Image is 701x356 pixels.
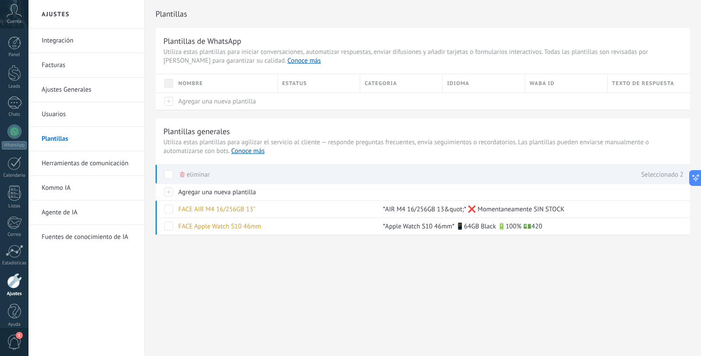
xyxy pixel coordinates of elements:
[178,205,255,214] span: FACE AIR M4 16/256GB 13"
[7,19,21,25] span: Cuenta
[163,48,682,65] span: Utiliza estas plantillas para iniciar conversaciones, automatizar respuestas, enviar difusiones y...
[278,74,360,93] div: Estatus
[360,74,442,93] div: Categoria
[28,127,144,151] li: Plantillas
[379,218,681,235] div: *Apple Watch S10 46mm* 📱64GB Black 🔋100% 💵420
[28,53,144,78] li: Facturas
[42,78,135,102] a: Ajustes Generales
[16,332,23,339] span: 1
[42,176,135,200] a: Kommo IA
[28,102,144,127] li: Usuarios
[2,260,27,266] div: Estadísticas
[178,97,256,106] span: Agregar una nueva plantilla
[28,78,144,102] li: Ajustes Generales
[383,222,542,231] span: *Apple Watch S10 46mm* 📱64GB Black 🔋100% 💵420
[2,203,27,209] div: Listas
[42,102,135,127] a: Usuarios
[2,52,27,58] div: Panel
[42,225,135,249] a: Fuentes de conocimiento de IA
[379,201,681,217] div: *AIR M4 16/256GB 13&quot;* ❌ Momentaneamente SIN STOCK
[28,200,144,225] li: Agente de IA
[2,112,27,117] div: Chats
[42,127,135,151] a: Plantillas
[163,138,682,156] span: Utiliza estas plantillas para agilizar el servicio al cliente — responde preguntas frecuentes, en...
[42,151,135,176] a: Herramientas de comunicación
[2,84,27,89] div: Leads
[28,176,144,200] li: Kommo IA
[608,74,690,93] div: Texto de respuesta
[42,28,135,53] a: Integración
[2,322,27,328] div: Ayuda
[2,291,27,297] div: Ajustes
[178,188,256,196] span: Agregar una nueva plantilla
[42,53,135,78] a: Facturas
[28,225,144,249] li: Fuentes de conocimiento de IA
[383,205,564,214] span: *AIR M4 16/256GB 13&quot;* ❌ Momentaneamente SIN STOCK
[2,141,27,150] div: WhatsApp
[2,173,27,178] div: Calendario
[28,151,144,176] li: Herramientas de comunicación
[641,165,683,184] div: Seleccionado 2
[42,200,135,225] a: Agente de IA
[28,28,144,53] li: Integración
[163,126,682,136] h3: Plantillas generales
[2,232,27,238] div: Correo
[174,74,277,93] div: Nombre
[156,5,690,23] h2: Plantillas
[231,147,265,155] a: Conoce más
[443,74,524,93] div: Idioma
[187,166,210,183] span: eliminar
[287,57,321,65] a: Conoce más
[163,36,682,46] h3: Plantillas de WhatsApp
[525,74,607,93] div: WABA ID
[178,222,261,231] span: FACE Apple Watch S10 46mm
